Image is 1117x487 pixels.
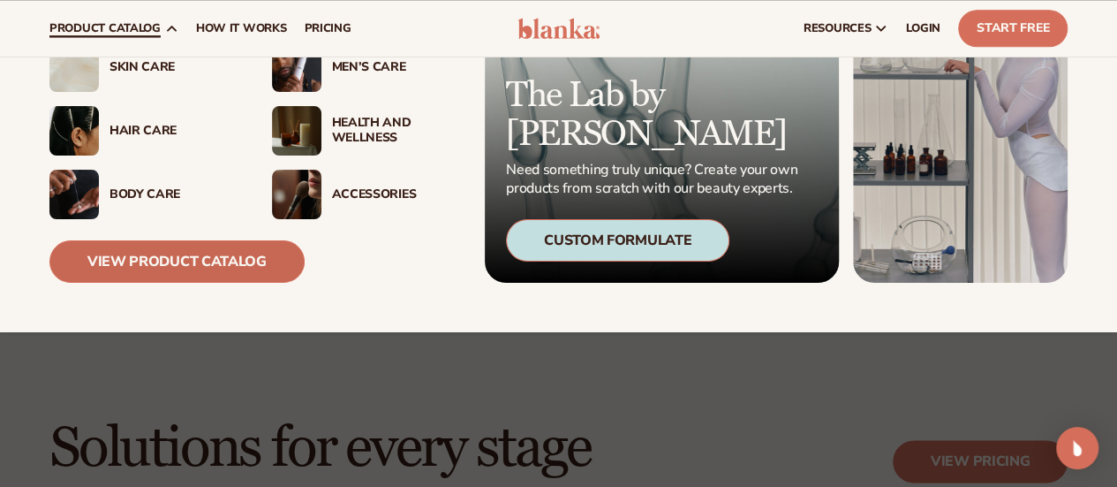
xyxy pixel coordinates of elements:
[332,60,459,75] div: Men’s Care
[272,42,321,92] img: Male holding moisturizer bottle.
[506,161,803,198] p: Need something truly unique? Create your own products from scratch with our beauty experts.
[49,240,305,283] a: View Product Catalog
[332,187,459,202] div: Accessories
[49,21,161,35] span: product catalog
[272,170,459,219] a: Female with makeup brush. Accessories
[49,106,237,156] a: Female hair pulled back with clips. Hair Care
[272,106,321,156] img: Candles and incense on table.
[506,219,729,262] div: Custom Formulate
[49,170,237,219] a: Male hand applying moisturizer. Body Care
[272,106,459,156] a: Candles and incense on table. Health And Wellness
[1056,427,1098,469] div: Open Intercom Messenger
[304,21,351,35] span: pricing
[49,42,237,92] a: Cream moisturizer swatch. Skin Care
[109,187,237,202] div: Body Care
[517,18,600,39] img: logo
[272,42,459,92] a: Male holding moisturizer bottle. Men’s Care
[49,170,99,219] img: Male hand applying moisturizer.
[196,21,287,35] span: How It Works
[272,170,321,219] img: Female with makeup brush.
[49,106,99,156] img: Female hair pulled back with clips.
[109,60,237,75] div: Skin Care
[332,116,459,146] div: Health And Wellness
[804,21,871,35] span: resources
[958,10,1068,47] a: Start Free
[506,76,803,154] p: The Lab by [PERSON_NAME]
[109,124,237,139] div: Hair Care
[49,42,99,92] img: Cream moisturizer swatch.
[906,21,940,35] span: LOGIN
